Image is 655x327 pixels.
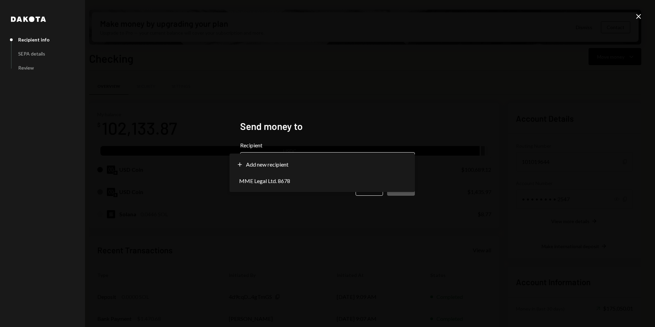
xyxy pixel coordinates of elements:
[18,65,34,71] div: Review
[18,51,45,57] div: SEPA details
[240,152,415,171] button: Recipient
[246,160,288,169] span: Add new recipient
[18,37,50,43] div: Recipient info
[239,177,290,185] span: MME Legal Ltd. 8678
[240,120,415,133] h2: Send money to
[240,141,415,149] label: Recipient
